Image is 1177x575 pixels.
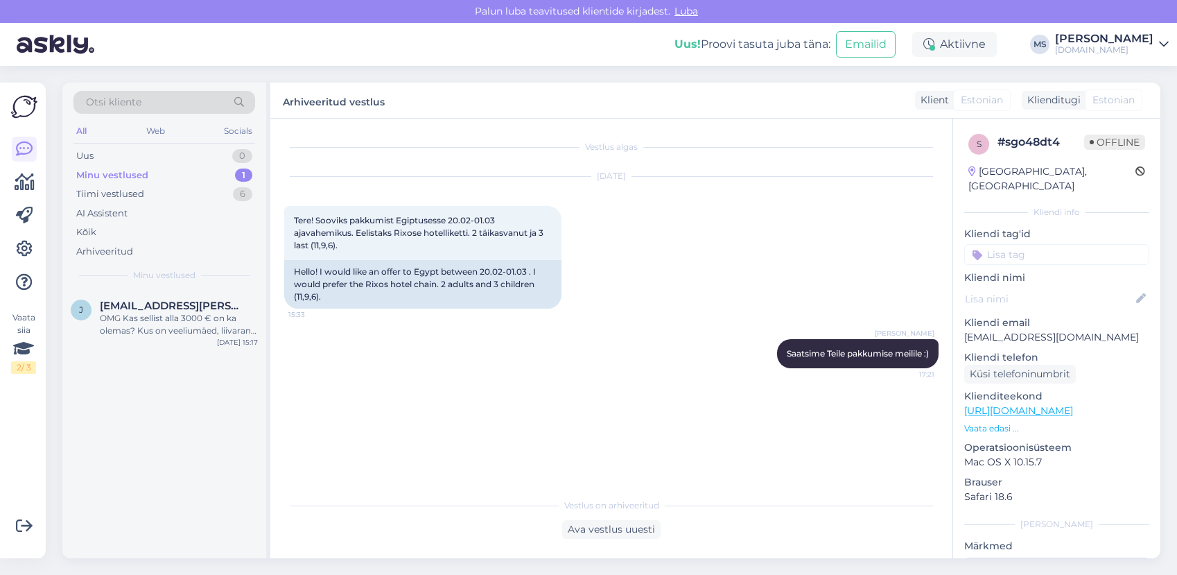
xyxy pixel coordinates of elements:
[915,93,949,108] div: Klient
[964,206,1149,218] div: Kliendi info
[86,95,141,110] span: Otsi kliente
[100,300,244,312] span: jaanika.mattas@gmail.com
[1022,93,1081,108] div: Klienditugi
[965,291,1133,307] input: Lisa nimi
[76,207,128,221] div: AI Assistent
[964,389,1149,404] p: Klienditeekond
[912,32,997,57] div: Aktiivne
[964,440,1149,455] p: Operatsioonisüsteem
[787,348,929,359] span: Saatsime Teile pakkumise meilile :)
[76,169,148,182] div: Minu vestlused
[670,5,702,17] span: Luba
[836,31,896,58] button: Emailid
[76,149,94,163] div: Uus
[1084,135,1145,150] span: Offline
[133,269,195,282] span: Minu vestlused
[294,215,546,250] span: Tere! Sooviks pakkumist Egiptusesse 20.02-01.03 ajavahemikus. Eelistaks Rixose hotelliketti. 2 tä...
[288,309,340,320] span: 15:33
[217,337,258,347] div: [DATE] 15:17
[11,94,37,120] img: Askly Logo
[284,170,939,182] div: [DATE]
[564,499,659,512] span: Vestlus on arhiveeritud
[76,187,144,201] div: Tiimi vestlused
[11,311,36,374] div: Vaata siia
[1055,33,1169,55] a: [PERSON_NAME][DOMAIN_NAME]
[964,455,1149,470] p: Mac OS X 10.15.7
[143,122,168,140] div: Web
[964,330,1149,345] p: [EMAIL_ADDRESS][DOMAIN_NAME]
[964,350,1149,365] p: Kliendi telefon
[674,37,701,51] b: Uus!
[977,139,982,149] span: s
[997,134,1084,151] div: # sgo48dt4
[1092,93,1135,108] span: Estonian
[964,227,1149,241] p: Kliendi tag'id
[882,369,934,379] span: 17:21
[73,122,89,140] div: All
[233,187,252,201] div: 6
[76,225,96,239] div: Kõik
[283,91,385,110] label: Arhiveeritud vestlus
[964,244,1149,265] input: Lisa tag
[964,422,1149,435] p: Vaata edasi ...
[562,520,661,539] div: Ava vestlus uuesti
[284,141,939,153] div: Vestlus algas
[875,328,934,338] span: [PERSON_NAME]
[964,490,1149,504] p: Safari 18.6
[968,164,1135,194] div: [GEOGRAPHIC_DATA], [GEOGRAPHIC_DATA]
[1030,35,1049,54] div: MS
[964,475,1149,490] p: Brauser
[76,245,133,259] div: Arhiveeritud
[100,312,258,337] div: OMG Kas sellist alla 3000 € on ka olemas? Kus on veeliumäed, liivarand jne ja on [GEOGRAPHIC_DATA]
[79,304,83,315] span: j
[961,93,1003,108] span: Estonian
[964,365,1076,384] div: Küsi telefoninumbrit
[11,361,36,374] div: 2 / 3
[235,169,252,182] div: 1
[964,404,1073,417] a: [URL][DOMAIN_NAME]
[964,316,1149,330] p: Kliendi email
[284,260,561,309] div: Hello! I would like an offer to Egypt between 20.02-01.03 . I would prefer the Rixos hotel chain....
[221,122,255,140] div: Socials
[232,149,252,163] div: 0
[964,539,1149,553] p: Märkmed
[964,518,1149,531] div: [PERSON_NAME]
[1055,44,1153,55] div: [DOMAIN_NAME]
[674,36,830,53] div: Proovi tasuta juba täna:
[1055,33,1153,44] div: [PERSON_NAME]
[964,271,1149,285] p: Kliendi nimi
